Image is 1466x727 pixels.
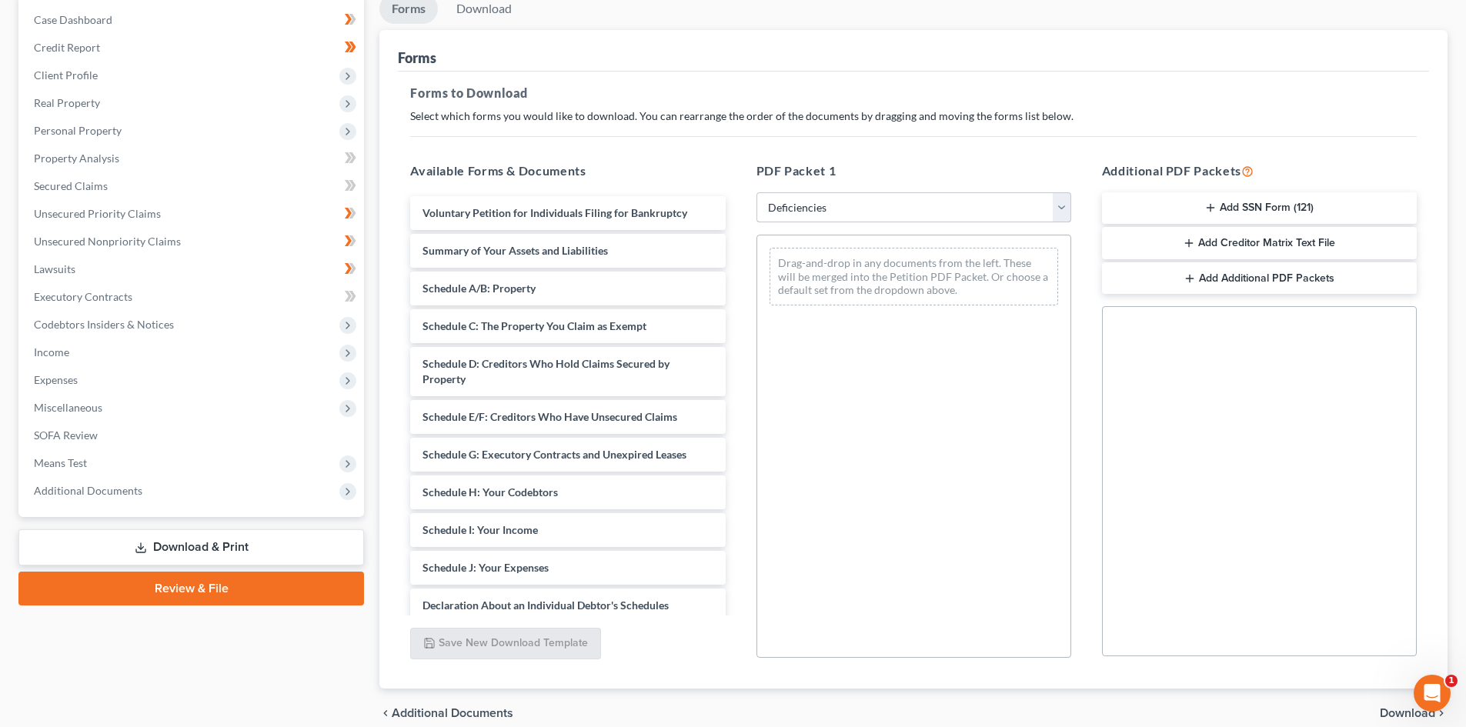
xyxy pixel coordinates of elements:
[1380,707,1435,719] span: Download
[422,485,558,499] span: Schedule H: Your Codebtors
[410,162,725,180] h5: Available Forms & Documents
[22,228,364,255] a: Unsecured Nonpriority Claims
[410,628,601,660] button: Save New Download Template
[422,206,687,219] span: Voluntary Petition for Individuals Filing for Bankruptcy
[1445,675,1458,687] span: 1
[422,410,677,423] span: Schedule E/F: Creditors Who Have Unsecured Claims
[392,707,513,719] span: Additional Documents
[34,124,122,137] span: Personal Property
[34,96,100,109] span: Real Property
[756,162,1071,180] h5: PDF Packet 1
[22,34,364,62] a: Credit Report
[34,262,75,275] span: Lawsuits
[1414,675,1451,712] iframe: Intercom live chat
[34,290,132,303] span: Executory Contracts
[422,244,608,257] span: Summary of Your Assets and Liabilities
[34,68,98,82] span: Client Profile
[22,283,364,311] a: Executory Contracts
[422,319,646,332] span: Schedule C: The Property You Claim as Exempt
[22,255,364,283] a: Lawsuits
[22,200,364,228] a: Unsecured Priority Claims
[34,401,102,414] span: Miscellaneous
[398,48,436,67] div: Forms
[422,282,536,295] span: Schedule A/B: Property
[34,373,78,386] span: Expenses
[34,41,100,54] span: Credit Report
[34,13,112,26] span: Case Dashboard
[422,357,670,385] span: Schedule D: Creditors Who Hold Claims Secured by Property
[22,145,364,172] a: Property Analysis
[34,318,174,331] span: Codebtors Insiders & Notices
[379,707,513,719] a: chevron_left Additional Documents
[34,207,161,220] span: Unsecured Priority Claims
[1102,192,1417,225] button: Add SSN Form (121)
[18,572,364,605] a: Review & File
[18,529,364,565] a: Download & Print
[422,448,686,461] span: Schedule G: Executory Contracts and Unexpired Leases
[422,523,538,536] span: Schedule I: Your Income
[1380,707,1448,719] button: Download chevron_right
[422,599,669,612] span: Declaration About an Individual Debtor's Schedules
[34,429,98,442] span: SOFA Review
[770,248,1058,305] div: Drag-and-drop in any documents from the left. These will be merged into the Petition PDF Packet. ...
[22,422,364,449] a: SOFA Review
[34,345,69,358] span: Income
[1102,162,1417,180] h5: Additional PDF Packets
[410,108,1417,124] p: Select which forms you would like to download. You can rearrange the order of the documents by dr...
[34,484,142,497] span: Additional Documents
[1102,227,1417,259] button: Add Creditor Matrix Text File
[22,6,364,34] a: Case Dashboard
[410,84,1417,102] h5: Forms to Download
[22,172,364,200] a: Secured Claims
[379,707,392,719] i: chevron_left
[34,152,119,165] span: Property Analysis
[34,179,108,192] span: Secured Claims
[1435,707,1448,719] i: chevron_right
[34,235,181,248] span: Unsecured Nonpriority Claims
[1102,262,1417,295] button: Add Additional PDF Packets
[34,456,87,469] span: Means Test
[422,561,549,574] span: Schedule J: Your Expenses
